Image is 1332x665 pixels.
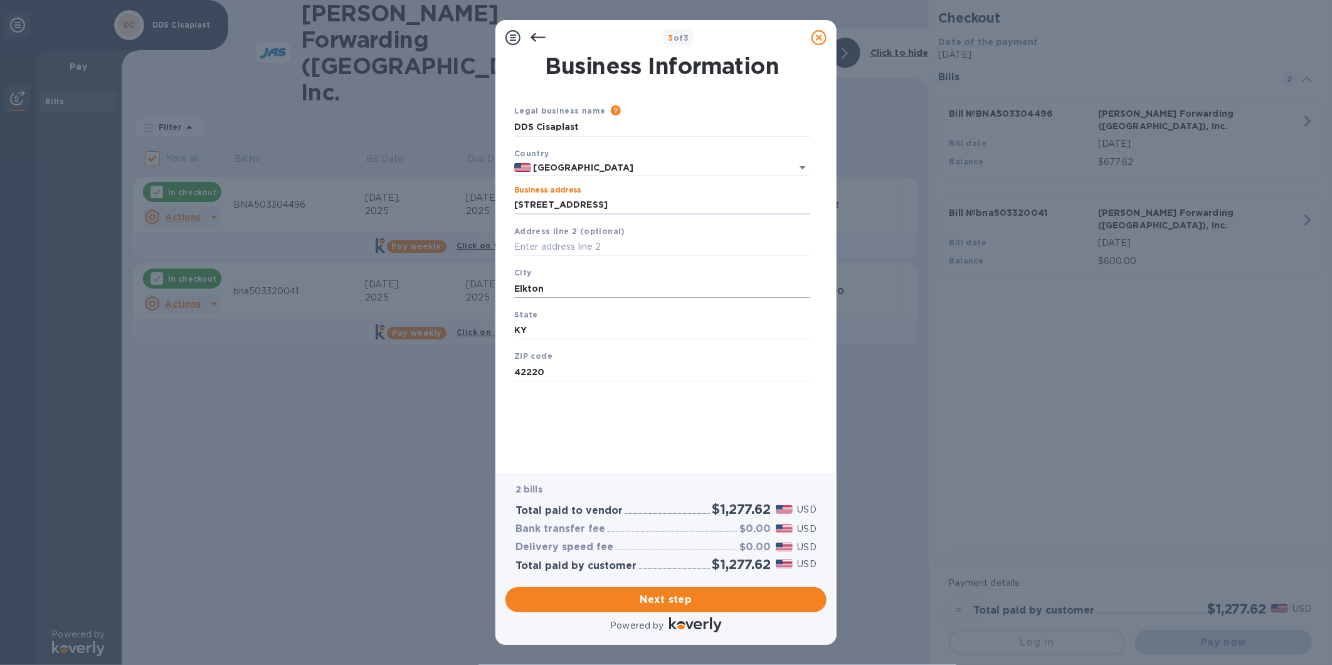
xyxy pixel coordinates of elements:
input: Enter ZIP code [514,363,810,381]
span: 3 [669,33,674,43]
h3: Delivery speed fee [515,541,613,553]
img: USD [776,560,793,568]
b: ZIP code [514,351,552,361]
h3: Total paid to vendor [515,505,623,517]
b: Legal business name [514,106,606,115]
h3: Bank transfer fee [515,523,605,535]
label: Business address [514,187,581,194]
p: USD [798,541,817,554]
p: USD [798,503,817,516]
img: US [514,163,531,172]
h3: $0.00 [739,523,771,535]
b: Address line 2 (optional) [514,226,625,236]
b: Country [514,149,549,158]
input: Enter state [514,321,810,340]
button: Open [794,159,811,176]
p: USD [798,558,817,571]
input: Select country [531,160,775,176]
input: Enter address [514,196,810,215]
input: Enter legal business name [514,118,810,137]
b: City [514,268,532,277]
img: USD [776,543,793,551]
img: Logo [669,617,722,632]
h3: $0.00 [739,541,771,553]
h2: $1,277.62 [712,501,771,517]
b: of 3 [669,33,689,43]
img: USD [776,505,793,514]
button: Next step [505,587,827,612]
input: Enter city [514,279,810,298]
h2: $1,277.62 [712,556,771,572]
input: Enter address line 2 [514,238,810,257]
h3: Total paid by customer [515,560,637,572]
img: USD [776,524,793,533]
b: 2 bills [515,484,542,494]
p: USD [798,523,817,536]
h1: Business Information [512,53,813,79]
span: Next step [515,592,817,607]
p: Powered by [610,619,663,632]
b: State [514,310,538,319]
